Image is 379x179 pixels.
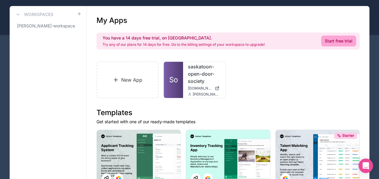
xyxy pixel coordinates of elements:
[24,11,53,17] h3: Workspaces
[342,133,354,138] span: Starter
[14,20,82,31] a: [PERSON_NAME]-workspace
[96,108,360,118] h1: Templates
[358,159,373,173] div: Open Intercom Messenger
[103,42,265,47] p: Try any of our plans for 14 days for free. Go to the billing settings of your workspace to upgrade!
[17,23,75,29] span: [PERSON_NAME]-workspace
[188,86,220,91] a: [DOMAIN_NAME]
[321,36,356,46] a: Start free trial
[193,92,220,97] span: [PERSON_NAME][EMAIL_ADDRESS][DOMAIN_NAME]
[96,16,127,25] h1: My Apps
[188,86,212,91] span: [DOMAIN_NAME]
[96,119,360,125] p: Get started with one of our ready-made templates
[96,61,159,98] a: New App
[14,11,53,18] a: Workspaces
[169,75,178,85] span: So
[103,35,265,41] h2: You have a 14 days free trial, on [GEOGRAPHIC_DATA].
[164,62,183,98] a: So
[188,63,220,85] a: saskatoon-open-door-society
